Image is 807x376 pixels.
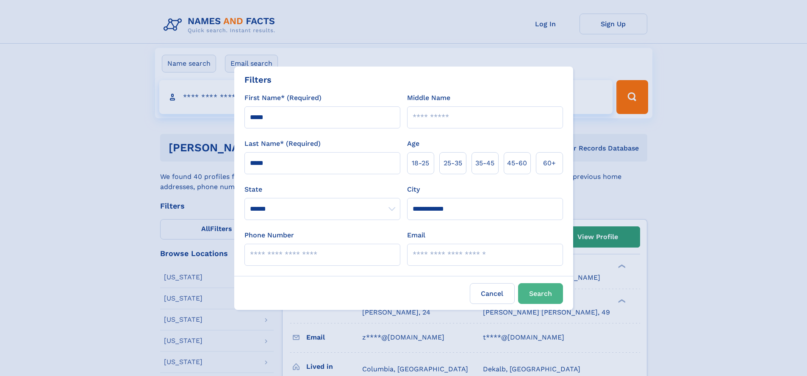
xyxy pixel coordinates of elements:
label: Age [407,139,419,149]
span: 18‑25 [412,158,429,168]
span: 60+ [543,158,556,168]
label: First Name* (Required) [244,93,322,103]
div: Filters [244,73,272,86]
label: Middle Name [407,93,450,103]
span: 35‑45 [475,158,494,168]
label: Cancel [470,283,515,304]
button: Search [518,283,563,304]
label: Phone Number [244,230,294,240]
label: State [244,184,400,195]
span: 25‑35 [444,158,462,168]
label: Last Name* (Required) [244,139,321,149]
label: Email [407,230,425,240]
span: 45‑60 [507,158,527,168]
label: City [407,184,420,195]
